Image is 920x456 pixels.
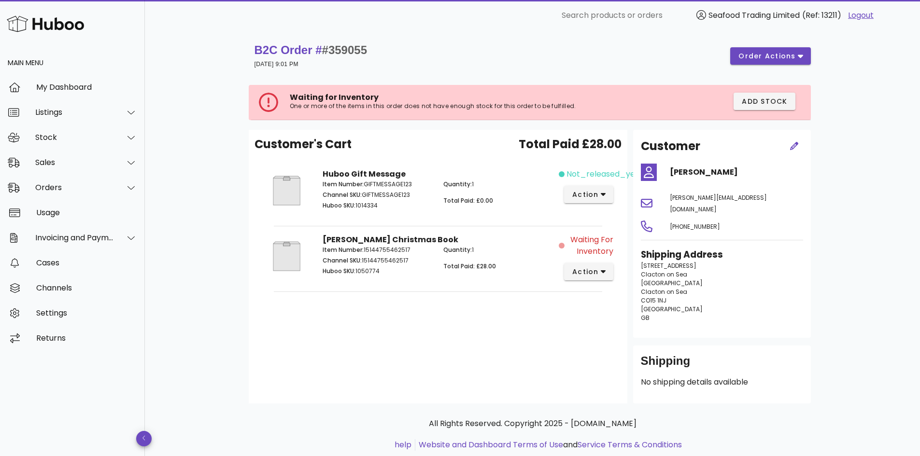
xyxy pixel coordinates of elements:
[641,353,803,376] div: Shipping
[255,43,368,56] strong: B2C Order #
[641,376,803,388] p: No shipping details available
[7,14,84,34] img: Huboo Logo
[323,267,355,275] span: Huboo SKU:
[322,43,367,56] span: #359055
[323,256,362,264] span: Channel SKU:
[641,138,700,155] h2: Customer
[35,233,114,242] div: Invoicing and Payments
[572,267,599,277] span: action
[415,439,682,451] li: and
[566,168,638,180] span: not_released_yet
[255,136,352,153] span: Customer's Cart
[641,305,703,313] span: [GEOGRAPHIC_DATA]
[443,246,472,254] span: Quantity:
[35,108,114,117] div: Listings
[730,47,810,65] button: order actions
[566,234,613,257] span: Waiting for Inventory
[564,186,614,203] button: action
[564,263,614,280] button: action
[323,201,355,209] span: Huboo SKU:
[35,133,114,142] div: Stock
[395,439,411,450] a: help
[519,136,622,153] span: Total Paid £28.00
[443,246,553,254] p: 1
[641,262,696,270] span: [STREET_ADDRESS]
[641,279,703,287] span: [GEOGRAPHIC_DATA]
[323,180,432,189] p: GIFTMESSAGE123
[323,201,432,210] p: 1014334
[323,168,406,180] strong: Huboo Gift Message
[36,258,137,267] div: Cases
[323,191,362,199] span: Channel SKU:
[36,308,137,318] div: Settings
[36,83,137,92] div: My Dashboard
[36,283,137,292] div: Channels
[734,93,795,110] button: Add Stock
[741,97,788,107] span: Add Stock
[323,246,364,254] span: Item Number:
[708,10,800,21] span: Seafood Trading Limited
[323,267,432,276] p: 1050774
[323,234,458,245] strong: [PERSON_NAME] Christmas Book
[443,180,553,189] p: 1
[290,92,379,103] span: Waiting for Inventory
[262,168,311,213] img: Product Image
[443,262,496,270] span: Total Paid: £28.00
[323,246,432,254] p: 15144755462517
[35,158,114,167] div: Sales
[262,234,311,278] img: Product Image
[36,333,137,343] div: Returns
[290,102,631,110] p: One or more of the items in this order does not have enough stock for this order to be fulfilled.
[670,193,767,213] span: [PERSON_NAME][EMAIL_ADDRESS][DOMAIN_NAME]
[572,190,599,200] span: action
[848,10,874,21] a: Logout
[670,166,803,178] h4: [PERSON_NAME]
[738,51,796,61] span: order actions
[443,196,493,205] span: Total Paid: £0.00
[323,191,432,199] p: GIFTMESSAGE123
[255,61,298,68] small: [DATE] 9:01 PM
[323,256,432,265] p: 15144755462517
[419,439,563,450] a: Website and Dashboard Terms of Use
[641,288,687,296] span: Clacton on Sea
[670,222,720,231] span: [PHONE_NUMBER]
[35,183,114,192] div: Orders
[256,418,809,429] p: All Rights Reserved. Copyright 2025 - [DOMAIN_NAME]
[802,10,841,21] span: (Ref: 13211)
[641,296,666,304] span: CO15 1NJ
[641,314,650,322] span: GB
[641,270,687,278] span: Clacton on Sea
[323,180,364,188] span: Item Number:
[443,180,472,188] span: Quantity:
[641,248,803,262] h3: Shipping Address
[36,208,137,217] div: Usage
[578,439,682,450] a: Service Terms & Conditions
